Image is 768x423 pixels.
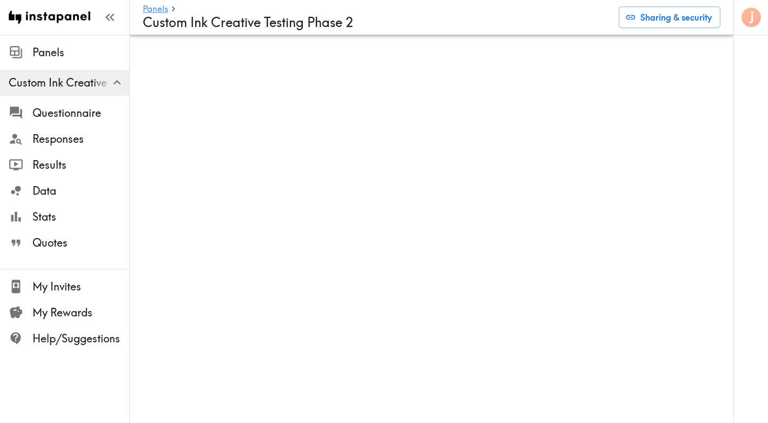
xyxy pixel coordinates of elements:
[32,331,129,346] span: Help/Suggestions
[32,209,129,224] span: Stats
[143,4,168,15] a: Panels
[32,183,129,199] span: Data
[32,105,129,121] span: Questionnaire
[619,6,720,28] button: Sharing & security
[143,15,610,30] h4: Custom Ink Creative Testing Phase 2
[32,45,129,60] span: Panels
[32,279,129,294] span: My Invites
[9,75,129,90] span: Custom Ink Creative Testing Phase 2
[740,6,762,28] button: J
[32,157,129,173] span: Results
[32,305,129,320] span: My Rewards
[749,8,754,27] span: J
[32,235,129,250] span: Quotes
[32,131,129,147] span: Responses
